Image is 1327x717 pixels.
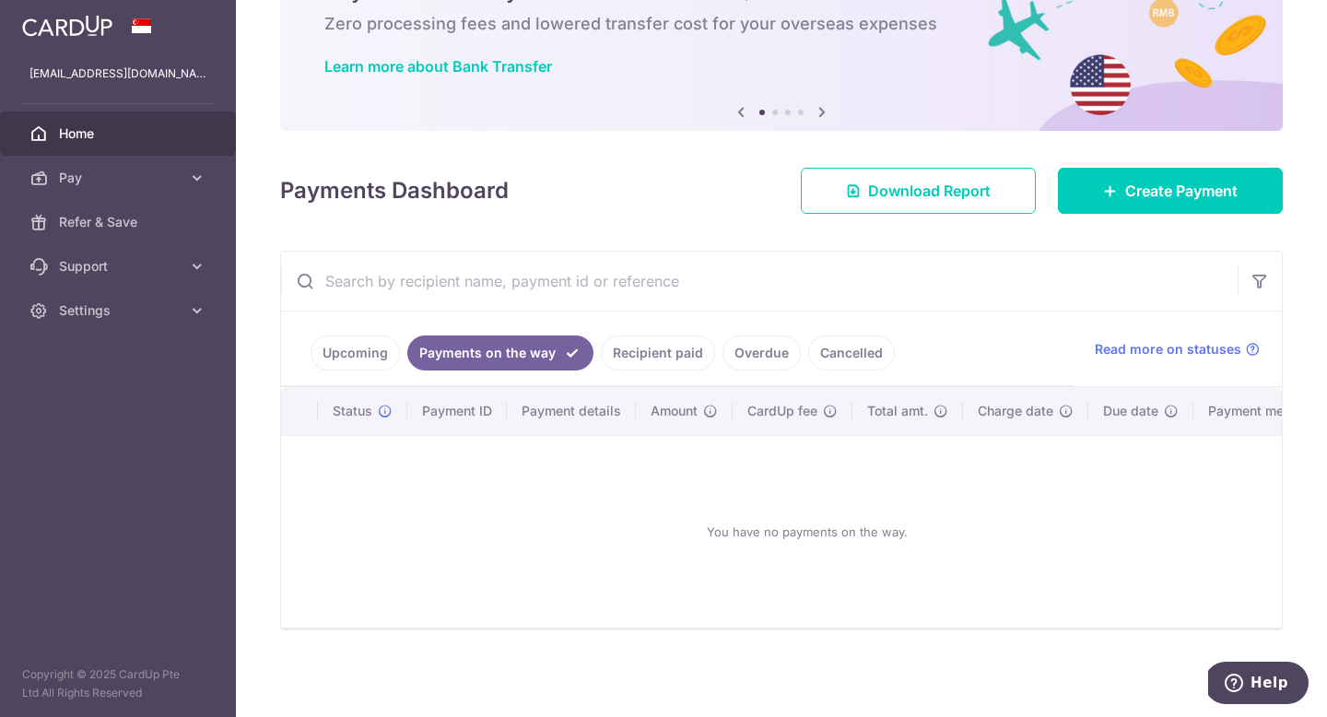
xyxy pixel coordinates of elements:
input: Search by recipient name, payment id or reference [281,252,1238,311]
iframe: Opens a widget where you can find more information [1208,662,1309,708]
span: Amount [651,402,698,420]
span: Support [59,257,181,276]
span: Due date [1103,402,1158,420]
a: Learn more about Bank Transfer [324,57,552,76]
p: [EMAIL_ADDRESS][DOMAIN_NAME] [29,65,206,83]
span: Refer & Save [59,213,181,231]
img: CardUp [22,15,112,37]
th: Payment ID [407,387,507,435]
h6: Zero processing fees and lowered transfer cost for your overseas expenses [324,13,1239,35]
div: You have no payments on the way. [303,451,1311,613]
a: Payments on the way [407,335,593,370]
a: Create Payment [1058,168,1283,214]
th: Payment details [507,387,636,435]
span: Total amt. [867,402,928,420]
a: Upcoming [311,335,400,370]
a: Recipient paid [601,335,715,370]
span: Read more on statuses [1095,340,1241,358]
span: Status [333,402,372,420]
a: Cancelled [808,335,895,370]
h4: Payments Dashboard [280,174,509,207]
span: Charge date [978,402,1053,420]
span: CardUp fee [747,402,817,420]
span: Download Report [868,180,991,202]
a: Overdue [722,335,801,370]
span: Create Payment [1125,180,1238,202]
a: Read more on statuses [1095,340,1260,358]
span: Settings [59,301,181,320]
a: Download Report [801,168,1036,214]
span: Pay [59,169,181,187]
span: Home [59,124,181,143]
